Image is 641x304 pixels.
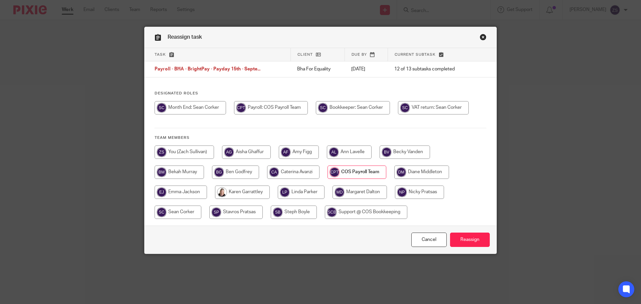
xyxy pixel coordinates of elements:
[168,34,202,40] span: Reassign task
[155,91,486,96] h4: Designated Roles
[297,53,313,56] span: Client
[155,135,486,140] h4: Team members
[450,233,490,247] input: Reassign
[388,61,473,77] td: 12 of 13 subtasks completed
[352,53,367,56] span: Due by
[155,67,260,72] span: Payroll - BHA - BrightPay - Payday 15th - Septe...
[351,66,381,72] p: [DATE]
[395,53,436,56] span: Current subtask
[155,53,166,56] span: Task
[411,233,447,247] a: Close this dialog window
[297,66,338,72] p: Bha For Equality
[480,34,486,43] a: Close this dialog window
